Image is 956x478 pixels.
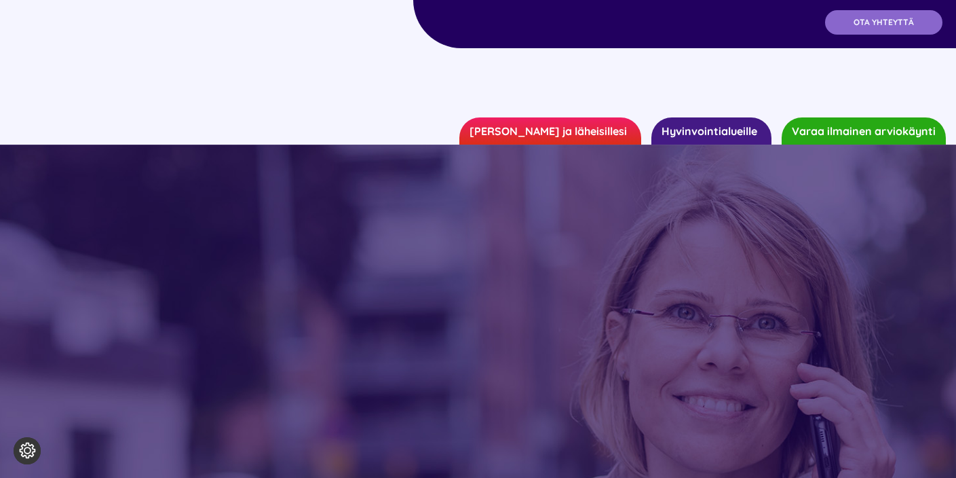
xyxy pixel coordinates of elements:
[459,117,641,145] a: [PERSON_NAME] ja läheisillesi
[825,10,942,35] a: OTA YHTEYTTÄ
[651,117,771,145] a: Hyvinvointialueille
[782,117,946,145] a: Varaa ilmainen arviokäynti
[854,18,914,27] span: OTA YHTEYTTÄ
[14,437,41,464] button: Evästeasetukset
